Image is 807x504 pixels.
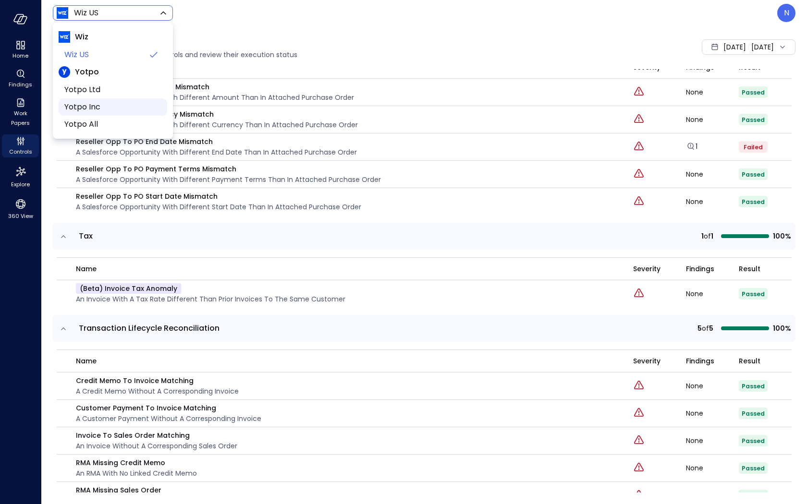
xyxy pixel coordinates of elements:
[64,84,159,96] span: Yotpo Ltd
[64,101,159,113] span: Yotpo Inc
[59,116,167,133] li: Yotpo All
[59,98,167,116] li: Yotpo Inc
[64,119,159,130] span: Yotpo All
[64,49,144,60] span: Wiz US
[59,46,167,63] li: Wiz US
[75,66,99,78] span: Yotpo
[59,81,167,98] li: Yotpo Ltd
[75,31,88,43] span: Wiz
[59,66,70,78] img: Yotpo
[59,31,70,43] img: Wiz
